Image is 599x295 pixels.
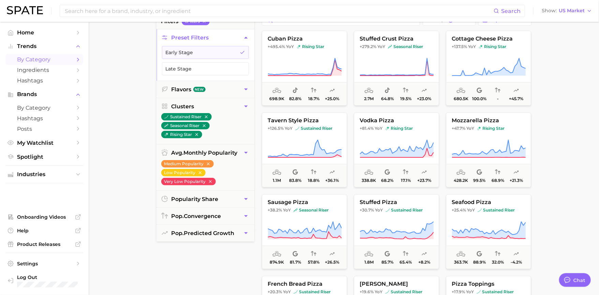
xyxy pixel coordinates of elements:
button: ShowUS Market [540,6,594,15]
span: Trends [17,43,72,49]
abbr: popularity index [171,230,184,236]
button: stuffed crust pizza+279.2% YoYseasonal riserseasonal riser2.7m64.8%19.5%+23.0% [354,31,439,106]
span: 88.9% [473,260,485,265]
span: popularity predicted growth: Very Unlikely [513,250,519,258]
span: +25.4% [452,207,466,213]
span: popularity share: Google [477,250,482,258]
span: popularity share: Google [477,168,482,176]
span: average monthly popularity: Low Popularity [456,250,465,258]
span: YoY [468,44,476,49]
span: popularity convergence: Insufficient Data [495,87,500,95]
button: Early Stage [162,46,249,59]
span: by Category [17,105,72,111]
span: popularity share: Google [293,250,298,258]
span: Hashtags [17,77,72,84]
img: SPATE [7,6,43,14]
img: rising star [297,45,301,49]
button: cuban pizza+495.4% YoYrising starrising star698.9k82.8%18.7%+25.0% [262,31,347,106]
span: Preset Filters [171,34,209,41]
span: 17.1% [401,178,410,183]
span: YoY [377,44,385,49]
span: sustained riser [386,207,423,213]
input: Search here for a brand, industry, or ingredient [64,5,494,17]
span: sausage pizza [262,199,347,205]
span: popularity predicted growth: Uncertain [329,87,335,95]
button: Very Low Popularity [161,178,216,185]
span: sustained riser [385,289,422,295]
button: vodka pizza+81.4% YoYrising starrising star338.8k68.2%17.1%+23.7% [354,112,439,187]
button: FlavorsNew [156,81,254,98]
span: YoY [283,289,291,295]
span: +38.2% [268,207,282,213]
span: popularity convergence: Very Low Convergence [311,87,316,95]
span: popularity predicted growth: Uncertain [421,87,427,95]
span: popularity predicted growth: Very Likely [329,250,335,258]
span: YoY [375,289,383,295]
img: rising star [477,126,481,130]
span: +126.5% [268,126,284,131]
span: popularity convergence: Very Low Convergence [403,87,408,95]
span: Search [501,8,521,14]
span: 18.7% [308,96,319,101]
button: Preset Filters [156,29,254,46]
span: seafood pizza [446,199,531,205]
span: 81.7% [289,260,301,265]
span: 68.9% [491,178,504,183]
span: cottage cheese pizza [446,36,531,42]
span: 18.8% [308,178,319,183]
span: sustained riser [477,289,514,295]
span: My Watchlist [17,140,72,146]
span: YoY [286,44,294,49]
span: +19.6% [360,289,374,294]
img: sustained riser [294,290,298,294]
a: by Category [5,103,83,113]
button: Low Popularity [161,169,206,176]
span: 68.2% [381,178,393,183]
span: average monthly popularity: Medium Popularity [272,168,281,176]
span: +36.1% [325,178,339,183]
span: 19.5% [400,96,411,101]
span: sustained riser [478,207,515,213]
a: Spotlight [5,152,83,162]
span: +23.0% [417,96,431,101]
span: french bread pizza [262,281,347,287]
button: stuffed pizza+30.7% YoYsustained risersustained riser1.8m85.7%65.4%+8.2% [354,194,439,269]
button: mozzarella pizza+47.7% YoYrising starrising star428.2k99.5%68.9%+21.3% [446,112,531,187]
img: rising star [479,45,483,49]
button: popularity share [156,191,254,207]
span: sustained riser [295,126,332,131]
span: popularity convergence: Medium Convergence [311,250,316,258]
button: Clusters [156,98,254,115]
span: average monthly popularity: Medium Popularity [272,250,281,258]
a: Onboarding Videos [5,212,83,222]
button: seafood pizza+25.4% YoYsustained risersustained riser363.7k88.9%32.0%-4.2% [446,194,531,269]
a: Posts [5,124,83,134]
a: Settings [5,259,83,269]
span: stuffed pizza [354,199,439,205]
span: average monthly popularity: Medium Popularity [456,87,465,95]
span: Log Out [17,274,91,280]
span: popularity predicted growth: Very Likely [513,87,519,95]
a: Hashtags [5,75,83,86]
span: popularity share: Google [477,87,482,95]
span: pizza toppings [446,281,531,287]
span: +20.3% [268,289,282,294]
span: Posts [17,126,72,132]
span: 99.5% [473,178,485,183]
span: rising star [477,126,505,131]
span: 698.9k [269,96,284,101]
span: average monthly popularity: Medium Popularity [272,87,281,95]
span: +30.7% [360,207,374,213]
span: YoY [466,289,474,295]
span: +17.9% [452,289,465,294]
img: sustained riser [477,290,481,294]
a: Ingredients [5,65,83,75]
button: sausage pizza+38.2% YoYseasonal riserseasonal riser874.9k81.7%57.8%+26.5% [262,194,347,269]
span: 85.7% [381,260,393,265]
span: - [497,96,498,101]
button: avg.monthly popularity [156,144,254,161]
span: popularity share: TikTok [293,87,298,95]
span: YoY [466,126,474,131]
span: Product Releases [17,241,72,247]
span: popularity convergence: High Convergence [495,168,500,176]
